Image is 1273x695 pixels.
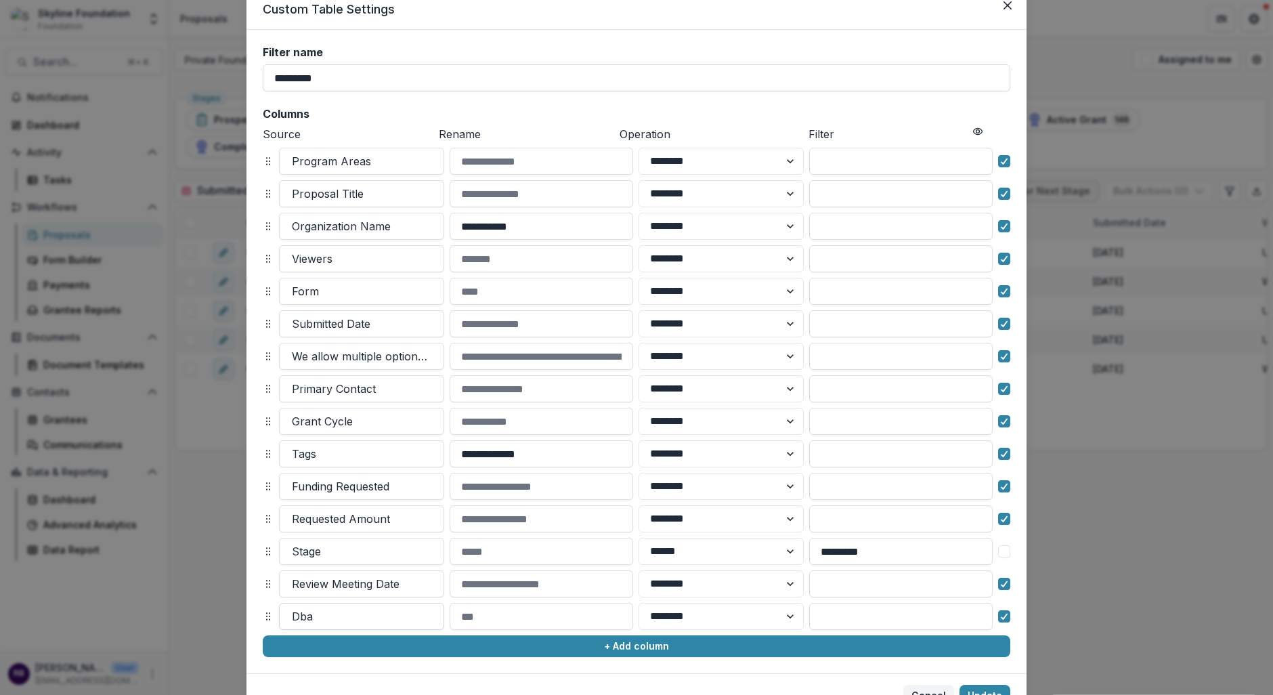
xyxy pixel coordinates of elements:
p: Filter [808,126,967,142]
p: Source [263,126,433,142]
h2: Columns [263,108,1010,121]
p: Operation [620,126,803,142]
p: Rename [439,126,613,142]
label: Filter name [263,46,1002,59]
button: + Add column [263,635,1010,657]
